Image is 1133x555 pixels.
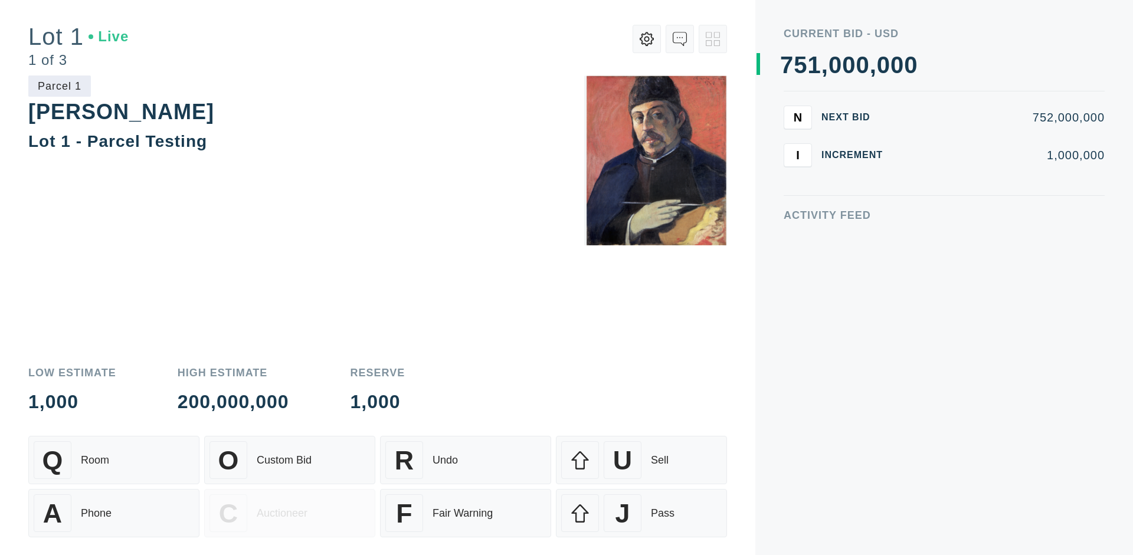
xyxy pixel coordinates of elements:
[808,53,821,77] div: 1
[28,425,199,474] button: QRoom
[257,497,307,509] div: Auctioneer
[28,75,91,97] div: Parcel 1
[842,53,856,77] div: 0
[902,111,1105,123] div: 752,000,000
[89,33,129,47] div: Live
[784,28,1105,39] div: Current Bid - USD
[28,100,214,124] div: [PERSON_NAME]
[780,53,794,77] div: 7
[784,106,812,129] button: N
[28,478,199,527] button: APhone
[28,57,129,71] div: 1 of 3
[794,53,807,77] div: 5
[395,435,414,465] span: R
[28,28,129,52] div: Lot 1
[204,478,375,527] button: CAuctioneer
[794,110,802,124] span: N
[218,435,239,465] span: O
[856,53,869,77] div: 0
[380,478,551,527] button: FFair Warning
[796,148,800,162] span: I
[829,53,842,77] div: 0
[556,425,727,474] button: USell
[42,435,63,465] span: Q
[351,367,405,378] div: Reserve
[219,488,238,518] span: C
[28,132,207,150] div: Lot 1 - Parcel Testing
[556,478,727,527] button: JPass
[821,53,829,289] div: ,
[821,150,892,160] div: Increment
[433,444,458,456] div: Undo
[43,488,62,518] span: A
[178,392,289,411] div: 200,000,000
[613,435,632,465] span: U
[257,444,312,456] div: Custom Bid
[651,497,674,509] div: Pass
[28,392,116,411] div: 1,000
[178,367,289,378] div: High Estimate
[821,113,892,122] div: Next Bid
[615,488,630,518] span: J
[877,53,890,77] div: 0
[784,143,812,167] button: I
[651,444,669,456] div: Sell
[902,149,1105,161] div: 1,000,000
[870,53,877,289] div: ,
[433,497,493,509] div: Fair Warning
[890,53,904,77] div: 0
[784,210,1105,221] div: Activity Feed
[81,497,112,509] div: Phone
[904,53,918,77] div: 0
[396,488,412,518] span: F
[351,392,405,411] div: 1,000
[81,444,109,456] div: Room
[380,425,551,474] button: RUndo
[28,367,116,378] div: Low Estimate
[204,425,375,474] button: OCustom Bid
